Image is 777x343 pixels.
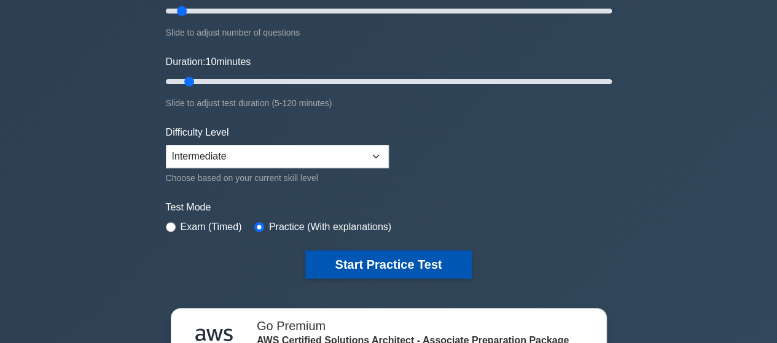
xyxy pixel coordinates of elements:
[166,55,251,69] label: Duration: minutes
[181,220,242,234] label: Exam (Timed)
[166,25,612,40] div: Slide to adjust number of questions
[166,200,612,215] label: Test Mode
[205,56,216,67] span: 10
[305,250,471,279] button: Start Practice Test
[166,96,612,110] div: Slide to adjust test duration (5-120 minutes)
[166,171,389,185] div: Choose based on your current skill level
[269,220,391,234] label: Practice (With explanations)
[166,125,229,140] label: Difficulty Level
